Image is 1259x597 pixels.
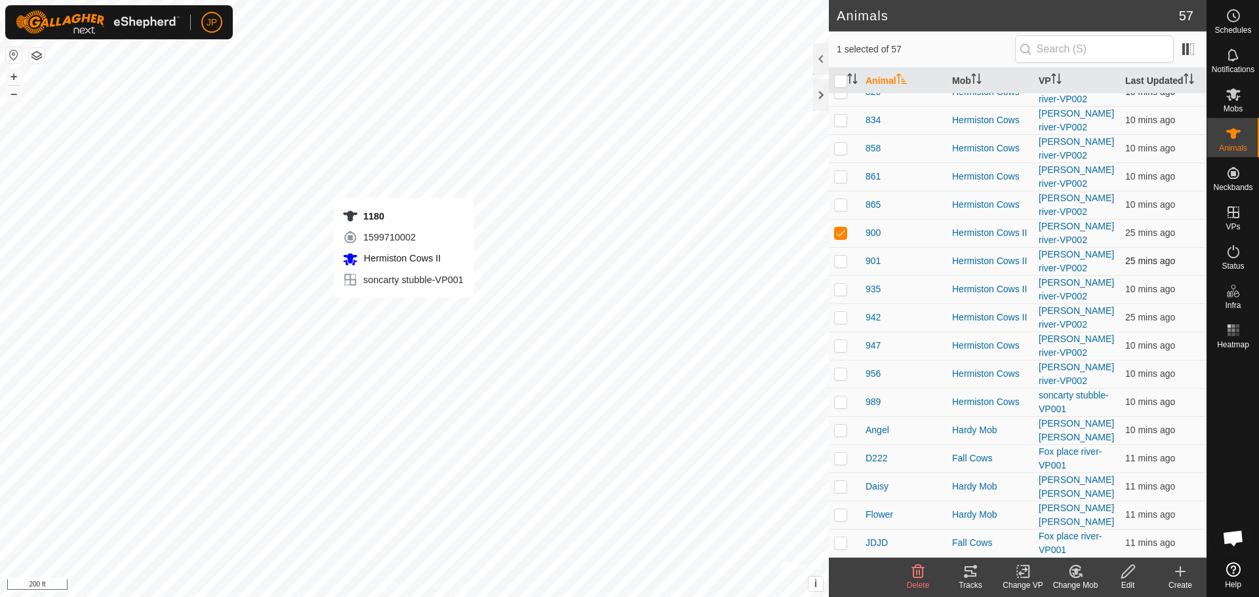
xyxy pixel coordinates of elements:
th: Animal [860,68,947,94]
a: [PERSON_NAME] river-VP002 [1039,108,1114,132]
span: JP [207,16,217,29]
span: 861 [866,170,881,183]
a: Fox place river-VP001 [1039,531,1102,555]
th: Last Updated [1120,68,1207,94]
div: Hardy Mob [952,423,1028,437]
span: Hermiston Cows II [361,253,441,263]
div: Open chat [1214,518,1253,558]
a: Fox place river-VP001 [1039,446,1102,471]
div: Hardy Mob [952,480,1028,493]
a: [PERSON_NAME] river-VP002 [1039,80,1114,104]
span: 1 selected of 57 [837,43,1015,56]
p-sorticon: Activate to sort [847,75,858,86]
span: Neckbands [1213,183,1252,191]
div: Hardy Mob [952,508,1028,522]
a: soncarty stubble-VP001 [1039,390,1109,414]
p-sorticon: Activate to sort [971,75,982,86]
div: 1180 [342,208,464,224]
span: Notifications [1212,66,1254,73]
a: [PERSON_NAME] river-VP002 [1039,277,1114,301]
div: Hermiston Cows II [952,254,1028,268]
span: Flower [866,508,893,522]
span: 935 [866,282,881,296]
span: D222 [866,452,887,465]
span: 24 Sept 2025, 4:04 pm [1125,453,1175,463]
span: Heatmap [1217,341,1249,349]
div: Fall Cows [952,452,1028,465]
a: Help [1207,557,1259,594]
div: Hermiston Cows [952,142,1028,155]
span: 24 Sept 2025, 3:50 pm [1125,312,1175,322]
span: 24 Sept 2025, 3:50 pm [1125,256,1175,266]
span: 956 [866,367,881,381]
button: – [6,86,22,102]
span: 24 Sept 2025, 4:04 pm [1125,509,1175,520]
span: 865 [866,198,881,212]
div: Hermiston Cows [952,367,1028,381]
span: Angel [866,423,889,437]
div: Tracks [944,579,997,591]
span: 24 Sept 2025, 4:05 pm [1125,199,1175,210]
a: [PERSON_NAME] [PERSON_NAME] [1039,474,1114,499]
span: 858 [866,142,881,155]
div: Change VP [997,579,1049,591]
span: 24 Sept 2025, 4:05 pm [1125,171,1175,182]
a: Privacy Policy [363,580,412,592]
span: JDJD [866,536,888,550]
p-sorticon: Activate to sort [896,75,907,86]
img: Gallagher Logo [16,10,180,34]
span: 901 [866,254,881,268]
div: Hermiston Cows II [952,311,1028,324]
a: [PERSON_NAME] river-VP002 [1039,164,1114,189]
div: Hermiston Cows II [952,226,1028,240]
div: 1599710002 [342,229,464,245]
span: i [814,578,817,589]
button: + [6,69,22,85]
span: 947 [866,339,881,353]
a: [PERSON_NAME] river-VP002 [1039,362,1114,386]
span: Help [1225,581,1241,588]
a: [PERSON_NAME] river-VP002 [1039,221,1114,245]
span: 24 Sept 2025, 4:05 pm [1125,396,1175,407]
button: i [809,577,823,591]
span: Mobs [1224,105,1243,113]
a: [PERSON_NAME] river-VP002 [1039,334,1114,358]
div: Hermiston Cows II [952,282,1028,296]
p-sorticon: Activate to sort [1184,75,1194,86]
span: 24 Sept 2025, 4:05 pm [1125,284,1175,294]
button: Reset Map [6,47,22,63]
span: 24 Sept 2025, 4:04 pm [1125,481,1175,491]
th: VP [1033,68,1120,94]
span: Daisy [866,480,889,493]
th: Mob [947,68,1033,94]
a: [PERSON_NAME] river-VP002 [1039,249,1114,273]
span: Status [1222,262,1244,270]
span: 24 Sept 2025, 3:50 pm [1125,227,1175,238]
a: [PERSON_NAME] river-VP002 [1039,305,1114,330]
div: Hermiston Cows [952,170,1028,183]
div: Create [1154,579,1207,591]
span: Delete [907,581,930,590]
button: Map Layers [29,48,45,64]
span: Animals [1219,144,1247,152]
div: Hermiston Cows [952,113,1028,127]
span: Schedules [1214,26,1251,34]
div: soncarty stubble-VP001 [342,272,464,288]
div: Change Mob [1049,579,1102,591]
a: [PERSON_NAME] [PERSON_NAME] [1039,418,1114,442]
div: Hermiston Cows [952,339,1028,353]
span: 900 [866,226,881,240]
a: [PERSON_NAME] [PERSON_NAME] [1039,503,1114,527]
span: 24 Sept 2025, 4:04 pm [1125,143,1175,153]
div: Edit [1102,579,1154,591]
a: [PERSON_NAME] river-VP002 [1039,193,1114,217]
span: VPs [1226,223,1240,231]
span: 834 [866,113,881,127]
span: 24 Sept 2025, 4:04 pm [1125,425,1175,435]
span: 24 Sept 2025, 4:04 pm [1125,340,1175,351]
span: 942 [866,311,881,324]
div: Hermiston Cows [952,198,1028,212]
a: Contact Us [428,580,466,592]
span: 24 Sept 2025, 4:04 pm [1125,537,1175,548]
span: 24 Sept 2025, 4:04 pm [1125,368,1175,379]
